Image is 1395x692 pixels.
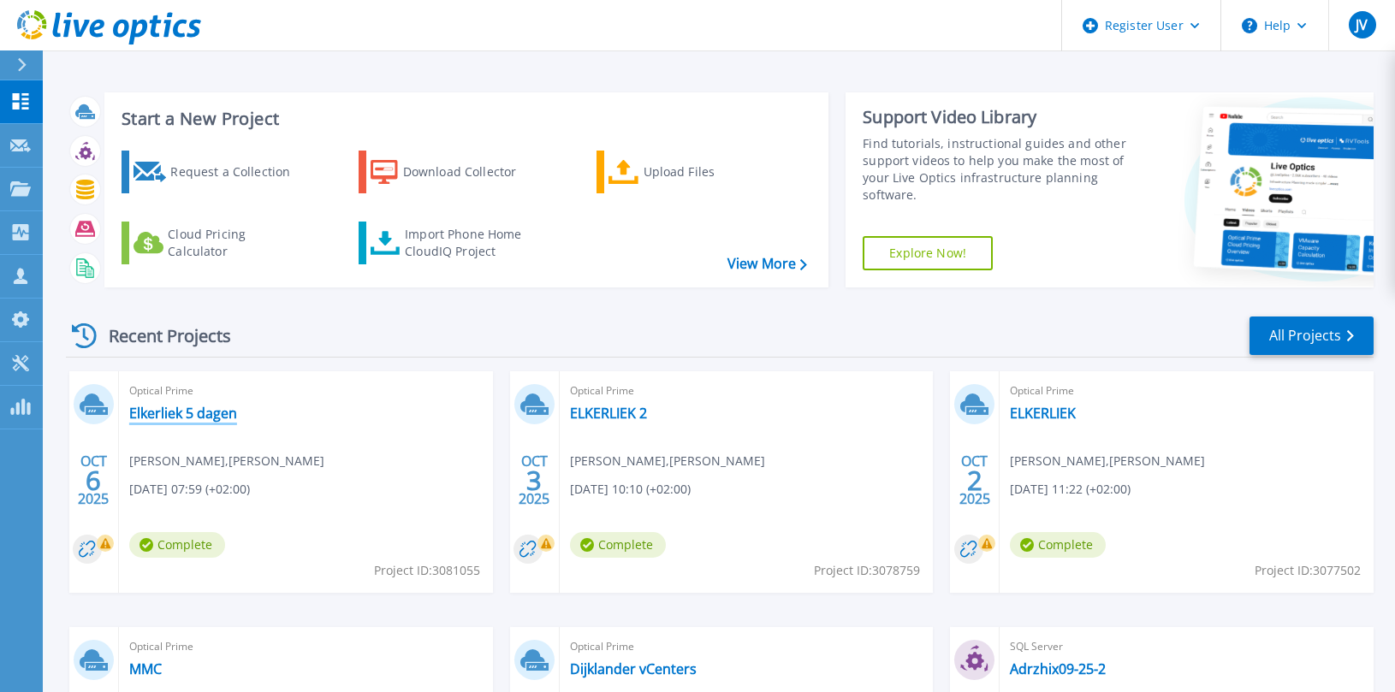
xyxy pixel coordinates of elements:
[863,236,993,270] a: Explore Now!
[1010,452,1205,470] span: [PERSON_NAME] , [PERSON_NAME]
[129,532,225,558] span: Complete
[967,473,982,488] span: 2
[129,480,250,499] span: [DATE] 07:59 (+02:00)
[77,449,110,512] div: OCT 2025
[1010,405,1076,422] a: ELKERLIEK
[1010,660,1106,677] a: Adrzhix09-25-2
[597,151,787,193] a: Upload Files
[959,449,991,512] div: OCT 2025
[1010,637,1363,656] span: SQL Server
[129,637,483,656] span: Optical Prime
[129,660,162,677] a: MMC
[1010,532,1106,558] span: Complete
[170,155,307,189] div: Request a Collection
[644,155,781,189] div: Upload Files
[66,315,254,357] div: Recent Projects
[129,381,483,400] span: Optical Prime
[570,532,666,558] span: Complete
[570,405,647,422] a: ELKERLIEK 2
[526,473,542,488] span: 3
[1010,480,1131,499] span: [DATE] 11:22 (+02:00)
[570,480,691,499] span: [DATE] 10:10 (+02:00)
[122,151,312,193] a: Request a Collection
[129,452,324,470] span: [PERSON_NAME] , [PERSON_NAME]
[374,561,480,580] span: Project ID: 3081055
[518,449,550,512] div: OCT 2025
[86,473,101,488] span: 6
[1010,381,1363,400] span: Optical Prime
[359,151,549,193] a: Download Collector
[129,405,237,422] a: Elkerliek 5 dagen
[403,155,540,189] div: Download Collector
[1250,316,1374,355] a: All Projects
[1255,561,1361,580] span: Project ID: 3077502
[727,256,807,272] a: View More
[863,135,1129,204] div: Find tutorials, instructional guides and other support videos to help you make the most of your L...
[814,561,920,580] span: Project ID: 3078759
[168,226,305,260] div: Cloud Pricing Calculator
[1356,18,1368,32] span: JV
[570,660,697,677] a: Dijklander vCenters
[863,106,1129,128] div: Support Video Library
[570,381,923,400] span: Optical Prime
[570,637,923,656] span: Optical Prime
[405,226,538,260] div: Import Phone Home CloudIQ Project
[570,452,765,470] span: [PERSON_NAME] , [PERSON_NAME]
[122,222,312,264] a: Cloud Pricing Calculator
[122,109,806,128] h3: Start a New Project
